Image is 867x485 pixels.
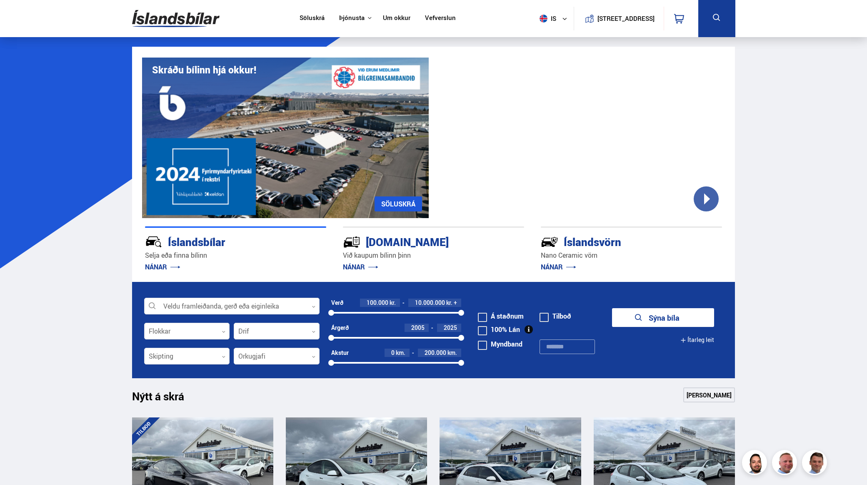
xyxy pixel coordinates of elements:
img: nhp88E3Fdnt1Opn2.png [743,451,768,476]
span: 10.000.000 [415,299,445,307]
img: tr5P-W3DuiFaO7aO.svg [343,233,360,251]
button: Sýna bíla [612,308,714,327]
img: JRvxyua_JYH6wB4c.svg [145,233,162,251]
button: is [536,6,574,31]
a: NÁNAR [343,262,378,271]
span: kr. [446,299,452,306]
a: Söluskrá [300,14,325,23]
p: Nano Ceramic vörn [541,251,722,260]
img: FbJEzSuNWCJXmdc-.webp [803,451,828,476]
div: [DOMAIN_NAME] [343,234,495,249]
span: kr. [390,299,396,306]
label: Tilboð [540,313,571,319]
div: Íslandsvörn [541,234,692,249]
a: NÁNAR [541,262,576,271]
span: km. [396,349,405,356]
span: km. [447,349,457,356]
span: 2025 [444,324,457,332]
span: is [536,15,557,23]
h1: Skráðu bílinn hjá okkur! [152,64,256,75]
a: Um okkur [383,14,410,23]
p: Við kaupum bílinn þinn [343,251,524,260]
p: Selja eða finna bílinn [145,251,326,260]
label: Á staðnum [478,313,524,319]
a: SÖLUSKRÁ [375,196,422,211]
div: Akstur [331,349,349,356]
img: eKx6w-_Home_640_.png [142,58,429,218]
button: Ítarleg leit [680,331,714,349]
span: 0 [391,349,395,357]
img: siFngHWaQ9KaOqBr.png [773,451,798,476]
div: Árgerð [331,324,349,331]
button: Open LiveChat chat widget [7,3,32,28]
a: [PERSON_NAME] [683,387,735,402]
a: Vefverslun [425,14,456,23]
span: 2005 [411,324,425,332]
a: NÁNAR [145,262,180,271]
label: 100% Lán [478,326,520,333]
img: svg+xml;base64,PHN2ZyB4bWxucz0iaHR0cDovL3d3dy53My5vcmcvMjAwMC9zdmciIHdpZHRoPSI1MTIiIGhlaWdodD0iNT... [540,15,547,23]
div: Verð [331,299,343,306]
label: Myndband [478,341,522,347]
h1: Nýtt á skrá [132,390,199,407]
span: 200.000 [425,349,446,357]
img: -Svtn6bYgwAsiwNX.svg [541,233,558,251]
img: G0Ugv5HjCgRt.svg [132,5,220,32]
div: Íslandsbílar [145,234,297,249]
button: Þjónusta [339,14,365,22]
button: [STREET_ADDRESS] [601,15,652,22]
a: [STREET_ADDRESS] [578,7,659,30]
span: 100.000 [367,299,388,307]
span: + [454,299,457,306]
